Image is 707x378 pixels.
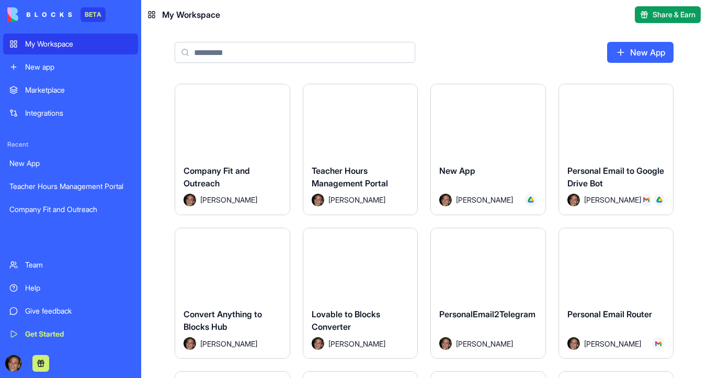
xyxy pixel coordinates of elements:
span: My Workspace [162,8,220,21]
span: PersonalEmail2Telegram [439,309,535,319]
span: [PERSON_NAME] [328,338,385,349]
div: Teacher Hours Management Portal [9,181,132,192]
span: Convert Anything to Blocks Hub [184,309,262,332]
span: [PERSON_NAME] [584,338,641,349]
a: My Workspace [3,34,138,54]
a: Convert Anything to Blocks HubAvatar[PERSON_NAME] [175,228,290,359]
a: New App [607,42,674,63]
span: Personal Email Router [567,309,652,319]
a: Personal Email to Google Drive BotAvatar[PERSON_NAME] [558,84,674,215]
img: Avatar [312,194,324,206]
img: Avatar [439,337,452,350]
img: drive_kozyt7.svg [528,197,534,203]
span: New App [439,165,475,176]
a: Company Fit and OutreachAvatar[PERSON_NAME] [175,84,290,215]
span: Personal Email to Google Drive Bot [567,165,664,188]
img: Avatar [439,194,452,206]
a: Integrations [3,103,138,124]
a: Teacher Hours Management Portal [3,176,138,197]
a: Team [3,254,138,275]
div: New App [9,158,132,169]
span: Recent [3,140,138,149]
img: Avatar [184,194,196,206]
img: logo [7,7,72,22]
a: PersonalEmail2TelegramAvatar[PERSON_NAME] [430,228,546,359]
button: Share & Earn [635,6,701,23]
div: BETA [81,7,106,22]
span: Share & Earn [653,9,695,20]
div: My Workspace [25,39,132,49]
div: Team [25,260,132,270]
span: [PERSON_NAME] [200,194,257,205]
span: Teacher Hours Management Portal [312,165,388,188]
img: Gmail_trouth.svg [655,340,662,347]
img: Avatar [312,337,324,350]
a: Lovable to Blocks ConverterAvatar[PERSON_NAME] [303,228,418,359]
span: Lovable to Blocks Converter [312,309,380,332]
a: Personal Email RouterAvatar[PERSON_NAME] [558,228,674,359]
a: New AppAvatar[PERSON_NAME] [430,84,546,215]
img: Avatar [567,337,580,350]
span: [PERSON_NAME] [328,194,385,205]
img: Avatar [184,337,196,350]
div: Marketplace [25,85,132,95]
div: Integrations [25,108,132,118]
span: [PERSON_NAME] [456,194,513,205]
a: New app [3,57,138,77]
div: Give feedback [25,306,132,316]
a: Give feedback [3,301,138,321]
span: [PERSON_NAME] [200,338,257,349]
a: Teacher Hours Management PortalAvatar[PERSON_NAME] [303,84,418,215]
div: New app [25,62,132,72]
span: Company Fit and Outreach [184,165,250,188]
span: [PERSON_NAME] [456,338,513,349]
img: Gmail_trouth.svg [643,197,649,203]
img: drive_kozyt7.svg [656,197,663,203]
span: [PERSON_NAME] [584,194,633,205]
div: Company Fit and Outreach [9,204,132,215]
div: Get Started [25,329,132,339]
div: Help [25,283,132,293]
a: New App [3,153,138,174]
a: Company Fit and Outreach [3,199,138,220]
a: Marketplace [3,80,138,101]
a: Get Started [3,324,138,344]
a: Help [3,277,138,298]
img: ACg8ocKwlY-G7EnJG7p3bnYwdp_RyFFHyn9MlwQjYsG_56ZlydI1TXjL_Q=s96-c [5,355,22,372]
a: BETA [7,7,106,22]
img: Avatar [567,194,580,206]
